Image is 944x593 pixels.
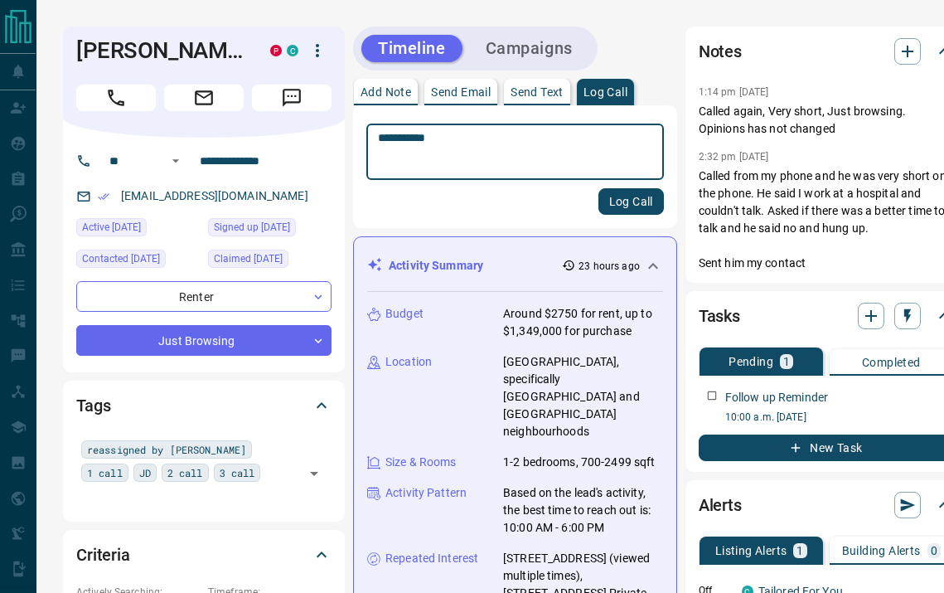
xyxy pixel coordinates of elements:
[76,535,332,575] div: Criteria
[214,219,290,236] span: Signed up [DATE]
[385,550,478,567] p: Repeated Interest
[76,37,245,64] h1: [PERSON_NAME]
[931,545,937,557] p: 0
[361,86,411,98] p: Add Note
[389,257,483,275] p: Activity Summary
[385,454,457,471] p: Size & Rooms
[361,35,462,62] button: Timeline
[76,250,200,273] div: Wed Apr 30 2025
[579,259,639,274] p: 23 hours ago
[862,357,921,368] p: Completed
[82,250,160,267] span: Contacted [DATE]
[76,325,332,356] div: Just Browsing
[715,545,787,557] p: Listing Alerts
[220,464,255,481] span: 3 call
[76,386,332,425] div: Tags
[385,305,424,323] p: Budget
[139,464,151,481] span: JD
[164,85,244,111] span: Email
[76,392,110,419] h2: Tags
[252,85,332,111] span: Message
[583,86,627,98] p: Log Call
[214,250,283,267] span: Claimed [DATE]
[287,45,298,56] div: condos.ca
[431,86,491,98] p: Send Email
[76,85,156,111] span: Call
[82,219,141,236] span: Active [DATE]
[98,191,109,202] svg: Email Verified
[699,86,769,98] p: 1:14 pm [DATE]
[385,353,432,371] p: Location
[699,492,742,518] h2: Alerts
[167,464,203,481] span: 2 call
[87,464,123,481] span: 1 call
[469,35,589,62] button: Campaigns
[76,542,130,568] h2: Criteria
[503,353,663,440] p: [GEOGRAPHIC_DATA], specifically [GEOGRAPHIC_DATA] and [GEOGRAPHIC_DATA] neighbourhoods
[511,86,564,98] p: Send Text
[725,389,828,406] p: Follow up Reminder
[208,218,332,241] div: Sun Sep 12 2021
[385,484,467,502] p: Activity Pattern
[842,545,921,557] p: Building Alerts
[503,454,656,471] p: 1-2 bedrooms, 700-2499 sqft
[783,356,790,367] p: 1
[699,303,740,329] h2: Tasks
[699,151,769,163] p: 2:32 pm [DATE]
[367,250,663,281] div: Activity Summary23 hours ago
[503,305,663,340] p: Around $2750 for rent, up to $1,349,000 for purchase
[121,189,308,202] a: [EMAIL_ADDRESS][DOMAIN_NAME]
[503,484,663,537] p: Based on the lead's activity, the best time to reach out is: 10:00 AM - 6:00 PM
[76,281,332,312] div: Renter
[303,462,326,485] button: Open
[796,545,803,557] p: 1
[76,218,200,241] div: Sun Aug 10 2025
[87,441,246,458] span: reassigned by [PERSON_NAME]
[166,151,186,171] button: Open
[598,188,664,215] button: Log Call
[270,45,282,56] div: property.ca
[699,38,742,65] h2: Notes
[729,356,773,367] p: Pending
[208,250,332,273] div: Sun Mar 30 2025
